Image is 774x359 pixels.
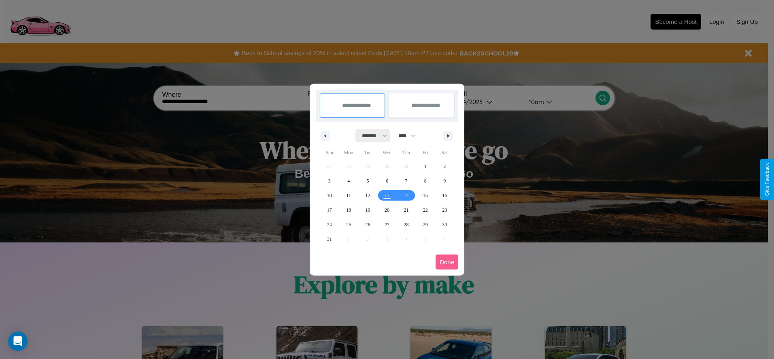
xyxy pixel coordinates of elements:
div: Give Feedback [764,163,770,196]
button: 21 [397,203,416,217]
button: 19 [358,203,377,217]
span: 8 [424,174,427,188]
span: Thu [397,146,416,159]
button: 17 [320,203,339,217]
span: 29 [423,217,428,232]
button: 11 [339,188,358,203]
button: 6 [377,174,396,188]
button: 3 [320,174,339,188]
button: 22 [416,203,435,217]
span: 12 [366,188,370,203]
button: 30 [435,217,454,232]
span: 6 [386,174,388,188]
span: Wed [377,146,396,159]
span: 16 [442,188,447,203]
span: 9 [443,174,446,188]
button: 25 [339,217,358,232]
span: 27 [385,217,389,232]
span: Mon [339,146,358,159]
span: 17 [327,203,332,217]
button: 28 [397,217,416,232]
span: 4 [347,174,350,188]
button: 18 [339,203,358,217]
span: 1 [424,159,427,174]
button: 9 [435,174,454,188]
span: 20 [385,203,389,217]
button: 15 [416,188,435,203]
button: 13 [377,188,396,203]
button: 7 [397,174,416,188]
span: 23 [442,203,447,217]
span: 18 [346,203,351,217]
span: 14 [404,188,408,203]
button: 26 [358,217,377,232]
span: Sun [320,146,339,159]
button: 23 [435,203,454,217]
span: Fri [416,146,435,159]
span: 26 [366,217,370,232]
span: 30 [442,217,447,232]
span: 13 [385,188,389,203]
button: 14 [397,188,416,203]
span: Tue [358,146,377,159]
span: 7 [405,174,407,188]
div: Open Intercom Messenger [8,331,28,351]
button: 27 [377,217,396,232]
button: 16 [435,188,454,203]
button: 4 [339,174,358,188]
span: 19 [366,203,370,217]
span: 22 [423,203,428,217]
button: 29 [416,217,435,232]
button: 5 [358,174,377,188]
span: 31 [327,232,332,246]
button: 2 [435,159,454,174]
span: 21 [404,203,408,217]
span: 15 [423,188,428,203]
button: 31 [320,232,339,246]
span: 25 [346,217,351,232]
button: Done [436,255,458,270]
button: 24 [320,217,339,232]
button: 12 [358,188,377,203]
span: 10 [327,188,332,203]
span: 11 [346,188,351,203]
span: 24 [327,217,332,232]
span: 28 [404,217,408,232]
span: 2 [443,159,446,174]
button: 1 [416,159,435,174]
span: Sat [435,146,454,159]
span: 3 [328,174,331,188]
button: 20 [377,203,396,217]
button: 8 [416,174,435,188]
button: 10 [320,188,339,203]
span: 5 [367,174,369,188]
